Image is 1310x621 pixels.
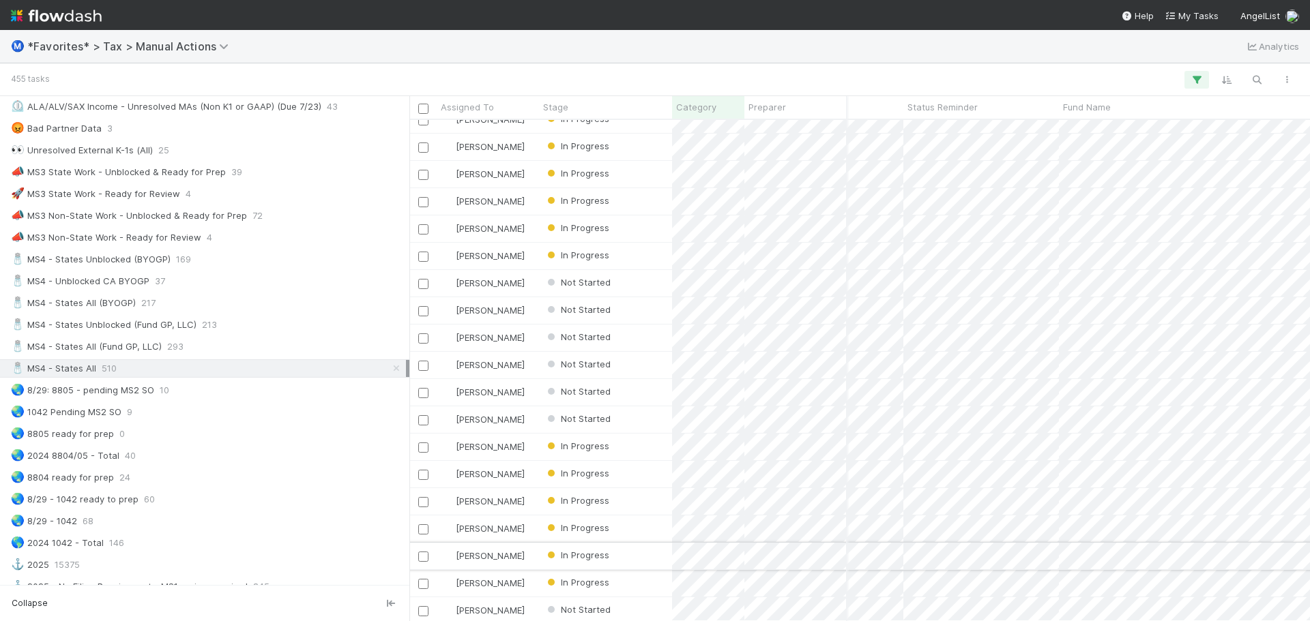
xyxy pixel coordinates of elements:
[27,40,235,53] span: *Favorites* > Tax > Manual Actions
[443,523,454,534] img: avatar_711f55b7-5a46-40da-996f-bc93b6b86381.png
[418,306,428,316] input: Toggle Row Selected
[418,142,428,153] input: Toggle Row Selected
[442,385,525,399] div: [PERSON_NAME]
[11,558,25,570] span: ⚓
[443,550,454,561] img: avatar_66854b90-094e-431f-b713-6ac88429a2b8.png
[418,197,428,207] input: Toggle Row Selected
[418,470,428,480] input: Toggle Row Selected
[544,604,611,615] span: Not Started
[443,468,454,479] img: avatar_711f55b7-5a46-40da-996f-bc93b6b86381.png
[442,358,525,372] div: [PERSON_NAME]
[544,304,611,315] span: Not Started
[748,100,786,114] span: Preparer
[11,449,25,461] span: 🌏
[544,386,611,397] span: Not Started
[418,442,428,453] input: Toggle Row Selected
[544,249,609,260] span: In Progress
[418,524,428,534] input: Toggle Row Selected
[11,166,25,177] span: 📣
[125,447,136,464] span: 40
[1240,10,1280,21] span: AngelList
[176,251,191,268] span: 169
[544,194,609,207] div: In Progress
[443,305,454,316] img: avatar_d45d11ee-0024-4901-936f-9df0a9cc3b4e.png
[11,122,25,134] span: 😡
[11,253,25,264] span: 🧂
[442,467,525,481] div: [PERSON_NAME]
[442,249,525,262] div: [PERSON_NAME]
[11,404,121,421] div: 1042 Pending MS2 SO
[544,140,609,151] span: In Progress
[418,388,428,398] input: Toggle Row Selected
[11,471,25,483] span: 🌏
[544,330,611,344] div: Not Started
[102,360,117,377] span: 510
[1165,10,1219,21] span: My Tasks
[418,415,428,425] input: Toggle Row Selected
[253,578,270,595] span: 845
[418,551,428,562] input: Toggle Row Selected
[1285,10,1299,23] img: avatar_cfa6ccaa-c7d9-46b3-b608-2ec56ecf97ad.png
[55,556,80,573] span: 15375
[11,297,25,308] span: 🧂
[127,404,132,421] span: 9
[544,468,609,479] span: In Progress
[11,580,25,592] span: ⚓
[456,277,525,288] span: [PERSON_NAME]
[144,491,155,508] span: 60
[544,495,609,506] span: In Progress
[544,222,609,233] span: In Progress
[160,382,169,399] span: 10
[907,100,978,114] span: Status Reminder
[119,469,130,486] span: 24
[11,209,25,221] span: 📣
[11,406,25,417] span: 🌏
[11,578,248,595] div: 2025 - No Filing Requirement - MS1 review required
[418,579,428,589] input: Toggle Row Selected
[11,229,201,246] div: MS3 Non-State Work - Ready for Review
[443,332,454,343] img: avatar_d45d11ee-0024-4901-936f-9df0a9cc3b4e.png
[443,168,454,179] img: avatar_711f55b7-5a46-40da-996f-bc93b6b86381.png
[442,521,525,535] div: [PERSON_NAME]
[456,168,525,179] span: [PERSON_NAME]
[544,548,609,562] div: In Progress
[11,251,171,268] div: MS4 - States Unblocked (BYOGP)
[456,387,525,397] span: [PERSON_NAME]
[155,273,165,290] span: 37
[544,575,609,589] div: In Progress
[11,513,77,530] div: 8/29 - 1042
[443,441,454,452] img: avatar_711f55b7-5a46-40da-996f-bc93b6b86381.png
[158,142,169,159] span: 25
[456,550,525,561] span: [PERSON_NAME]
[456,196,525,207] span: [PERSON_NAME]
[443,387,454,397] img: avatar_d45d11ee-0024-4901-936f-9df0a9cc3b4e.png
[442,194,525,208] div: [PERSON_NAME]
[11,534,104,551] div: 2024 1042 - Total
[443,414,454,425] img: avatar_d45d11ee-0024-4901-936f-9df0a9cc3b4e.png
[442,576,525,590] div: [PERSON_NAME]
[11,360,96,377] div: MS4 - States All
[11,447,119,464] div: 2024 8804/05 - Total
[141,294,156,312] span: 217
[443,577,454,588] img: avatar_66854b90-094e-431f-b713-6ac88429a2b8.png
[544,494,609,507] div: In Progress
[11,275,25,286] span: 🧂
[544,303,611,316] div: Not Started
[443,141,454,152] img: avatar_711f55b7-5a46-40da-996f-bc93b6b86381.png
[544,139,609,153] div: In Progress
[443,277,454,288] img: avatar_d45d11ee-0024-4901-936f-9df0a9cc3b4e.png
[544,357,611,371] div: Not Started
[11,491,139,508] div: 8/29 - 1042 ready to prep
[456,414,525,425] span: [PERSON_NAME]
[11,4,102,27] img: logo-inverted-e16ddd16eac7371096b0.svg
[11,382,154,399] div: 8/29: 8805 - pending MS2 SO
[418,115,428,125] input: Toggle Row Selected
[544,440,609,451] span: In Progress
[83,513,93,530] span: 68
[1063,100,1111,114] span: Fund Name
[442,494,525,508] div: [PERSON_NAME]
[544,439,609,453] div: In Progress
[544,412,611,425] div: Not Started
[11,164,226,181] div: MS3 State Work - Unblocked & Ready for Prep
[11,73,50,85] small: 455 tasks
